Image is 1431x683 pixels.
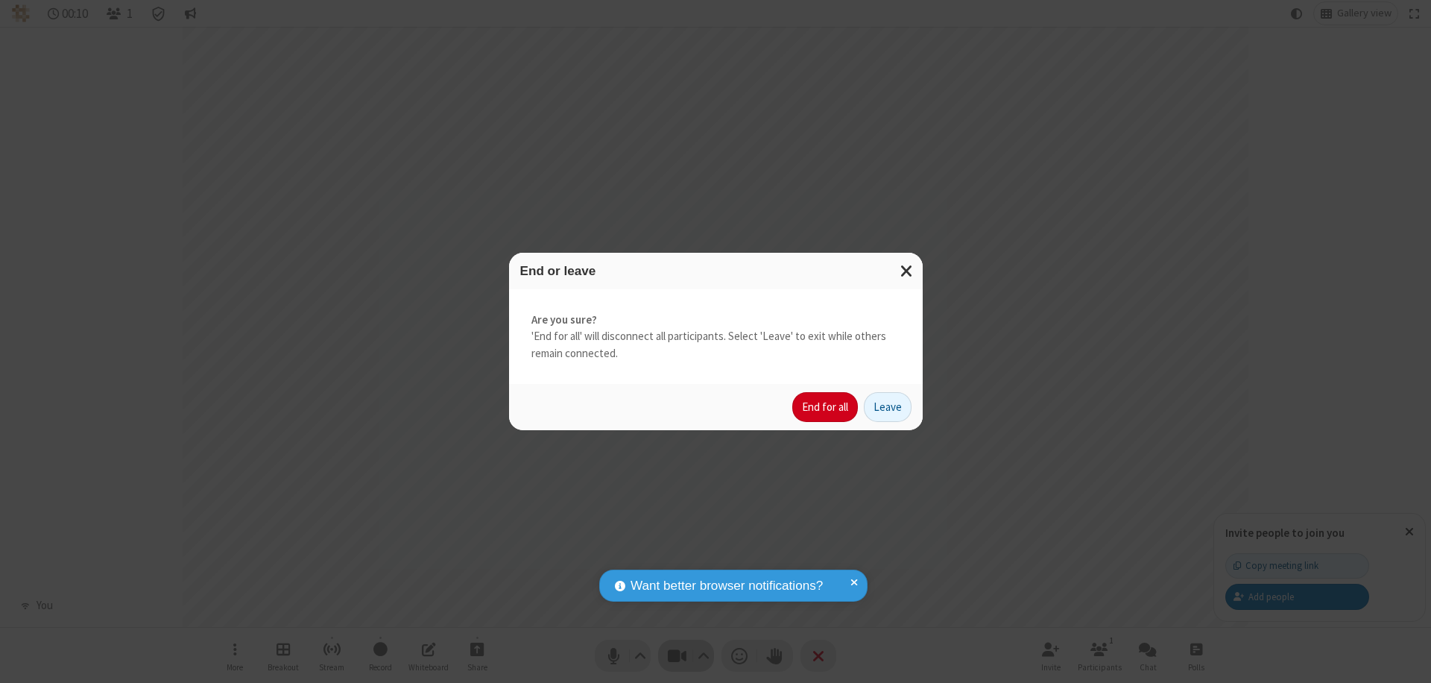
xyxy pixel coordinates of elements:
button: Close modal [891,253,923,289]
span: Want better browser notifications? [631,576,823,596]
div: 'End for all' will disconnect all participants. Select 'Leave' to exit while others remain connec... [509,289,923,385]
strong: Are you sure? [531,312,900,329]
h3: End or leave [520,264,912,278]
button: Leave [864,392,912,422]
button: End for all [792,392,858,422]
